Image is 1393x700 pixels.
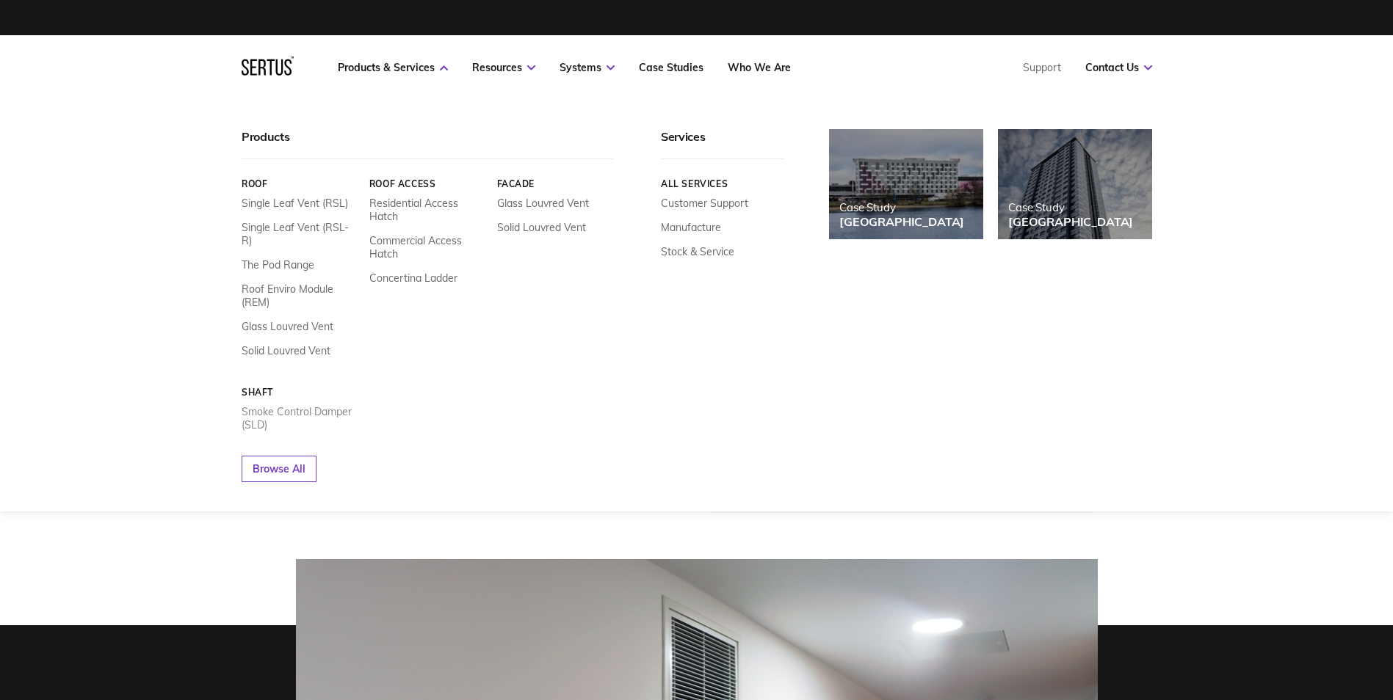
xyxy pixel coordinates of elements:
[1085,61,1152,74] a: Contact Us
[1008,214,1133,229] div: [GEOGRAPHIC_DATA]
[661,197,748,210] a: Customer Support
[242,405,358,431] a: Smoke Control Damper (SLD)
[369,234,485,260] a: Commercial Access Hatch
[242,129,613,159] div: Products
[242,178,358,189] a: Roof
[496,221,585,234] a: Solid Louvred Vent
[242,282,358,309] a: Roof Enviro Module (REM)
[242,197,348,210] a: Single Leaf Vent (RSL)
[369,197,485,223] a: Residential Access Hatch
[338,61,448,74] a: Products & Services
[661,245,734,258] a: Stock & Service
[839,200,964,214] div: Case Study
[242,221,358,247] a: Single Leaf Vent (RSL-R)
[242,258,314,271] a: The Pod Range
[639,61,703,74] a: Case Studies
[1008,200,1133,214] div: Case Study
[496,178,613,189] a: Facade
[242,456,316,482] a: Browse All
[369,271,457,285] a: Concertina Ladder
[829,129,983,239] a: Case Study[GEOGRAPHIC_DATA]
[998,129,1152,239] a: Case Study[GEOGRAPHIC_DATA]
[242,387,358,398] a: Shaft
[560,61,615,74] a: Systems
[1023,61,1061,74] a: Support
[661,178,785,189] a: All services
[661,221,721,234] a: Manufacture
[661,129,785,159] div: Services
[728,61,791,74] a: Who We Are
[496,197,588,210] a: Glass Louvred Vent
[472,61,535,74] a: Resources
[242,320,333,333] a: Glass Louvred Vent
[242,344,330,357] a: Solid Louvred Vent
[369,178,485,189] a: Roof Access
[839,214,964,229] div: [GEOGRAPHIC_DATA]
[1129,530,1393,700] iframe: Chat Widget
